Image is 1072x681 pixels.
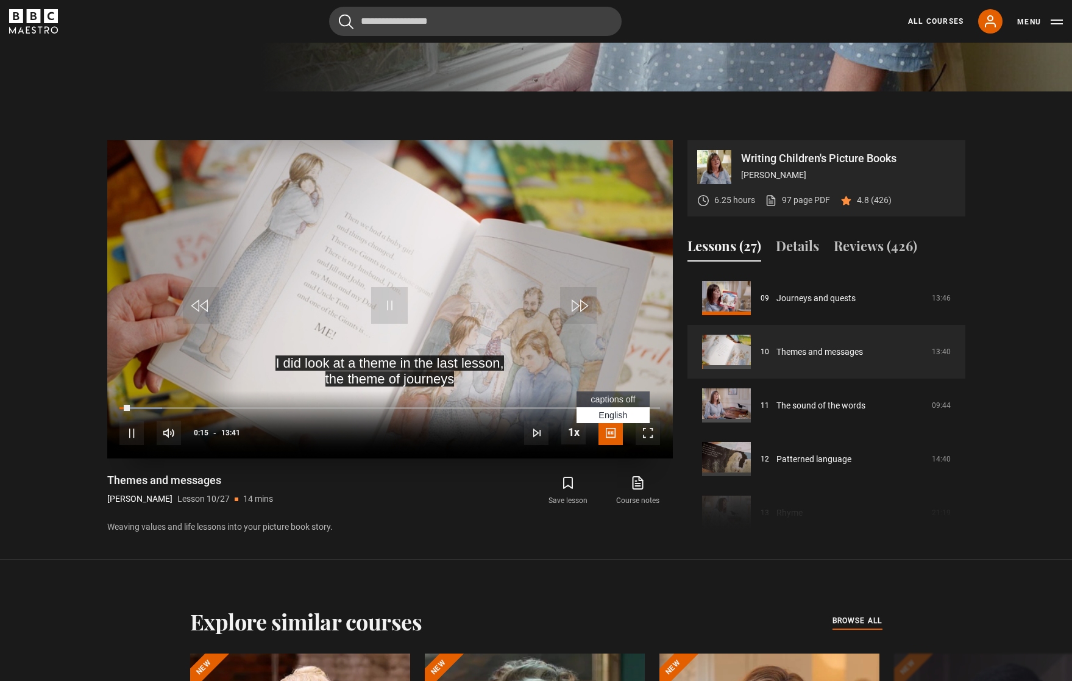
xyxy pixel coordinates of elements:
button: Toggle navigation [1017,16,1063,28]
span: English [598,410,627,420]
svg: BBC Maestro [9,9,58,34]
button: Details [776,236,819,262]
h2: Explore similar courses [190,608,422,634]
p: Weaving values and life lessons into your picture book story. [107,521,673,533]
p: Lesson 10/27 [177,493,230,505]
p: 14 mins [243,493,273,505]
a: 97 page PDF [765,194,830,207]
a: All Courses [908,16,964,27]
span: browse all [832,615,882,627]
a: Patterned language [776,453,851,466]
button: Pause [119,421,144,445]
a: browse all [832,615,882,628]
button: Mute [157,421,181,445]
input: Search [329,7,622,36]
button: Fullscreen [636,421,660,445]
p: 4.8 (426) [857,194,892,207]
span: - [213,429,216,437]
p: [PERSON_NAME] [107,493,172,505]
button: Next Lesson [524,421,548,445]
span: 13:41 [221,422,240,444]
video-js: Video Player [107,140,673,458]
h1: Themes and messages [107,473,273,488]
span: captions off [591,394,635,404]
button: Reviews (426) [834,236,917,262]
a: Course notes [603,473,672,508]
div: Progress Bar [119,407,659,410]
button: Submit the search query [339,14,353,29]
a: Themes and messages [776,346,863,358]
button: Save lesson [533,473,603,508]
button: Lessons (27) [687,236,761,262]
p: [PERSON_NAME] [741,169,956,182]
a: Journeys and quests [776,292,856,305]
a: The sound of the words [776,399,865,412]
p: Writing Children's Picture Books [741,153,956,164]
p: 6.25 hours [714,194,755,207]
button: Playback Rate [561,420,586,444]
button: Captions [598,421,623,445]
span: 0:15 [194,422,208,444]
